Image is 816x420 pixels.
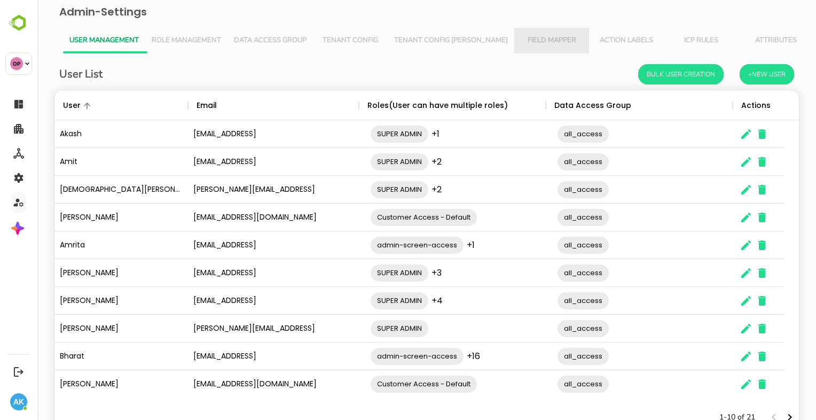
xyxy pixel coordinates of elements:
[5,13,33,33] img: BambooboxLogoMark.f1c84d78b4c51b1a7b5f700c9845e183.svg
[333,267,391,279] span: SUPER ADMIN
[394,267,404,279] span: +3
[10,57,23,70] div: OP
[394,294,405,307] span: +4
[520,294,571,307] span: all_access
[333,322,391,335] span: SUPER ADMIN
[151,287,321,315] div: [EMAIL_ADDRESS]
[333,183,391,196] span: SUPER ADMIN
[151,148,321,176] div: [EMAIL_ADDRESS]
[17,259,151,287] div: [PERSON_NAME]
[17,370,151,398] div: [PERSON_NAME]
[282,36,344,45] span: Tenant Config
[197,36,269,45] span: Data Access Group
[333,239,426,251] span: admin-screen-access
[17,315,151,343] div: [PERSON_NAME]
[330,90,470,120] div: Roles(User can have multiple roles)
[633,36,695,45] span: ICP Rules
[708,36,770,45] span: Attributes
[333,294,391,307] span: SUPER ADMIN
[151,370,321,398] div: [EMAIL_ADDRESS][DOMAIN_NAME]
[22,66,65,83] h6: User List
[333,378,440,390] span: Customer Access - Default
[520,378,571,390] span: all_access
[558,36,620,45] span: Action Labels
[151,204,321,231] div: [EMAIL_ADDRESS][DOMAIN_NAME]
[520,183,571,196] span: all_access
[43,99,56,112] button: Sort
[159,90,179,120] div: Email
[17,204,151,231] div: [PERSON_NAME]
[151,176,321,204] div: [PERSON_NAME][EMAIL_ADDRESS]
[704,90,733,120] div: Actions
[520,350,571,362] span: all_access
[517,90,594,120] div: Data Access Group
[520,211,571,223] span: all_access
[520,155,571,168] span: all_access
[429,350,443,362] span: +16
[151,343,321,370] div: [EMAIL_ADDRESS]
[151,231,321,259] div: [EMAIL_ADDRESS]
[17,176,151,204] div: [DEMOGRAPHIC_DATA][PERSON_NAME][DEMOGRAPHIC_DATA]
[394,128,402,140] span: +1
[520,128,571,140] span: all_access
[520,239,571,251] span: all_access
[483,36,545,45] span: Field Mapper
[702,64,757,84] button: +New User
[17,343,151,370] div: Bharat
[17,120,151,148] div: Akash
[179,99,192,112] button: Sort
[17,231,151,259] div: Amrita
[17,148,151,176] div: Amit
[333,350,426,362] span: admin-screen-access
[520,322,571,335] span: all_access
[601,64,686,84] button: Bulk User Creation
[10,393,27,410] div: AK
[26,28,753,53] div: Vertical tabs example
[394,155,404,168] span: +2
[151,259,321,287] div: [EMAIL_ADDRESS]
[151,315,321,343] div: [PERSON_NAME][EMAIL_ADDRESS]
[357,36,470,45] span: Tenant Config [PERSON_NAME]
[26,90,43,120] div: User
[333,211,440,223] span: Customer Access - Default
[429,239,437,251] span: +1
[394,183,404,196] span: +2
[333,155,391,168] span: SUPER ADMIN
[151,120,321,148] div: [EMAIL_ADDRESS]
[32,36,101,45] span: User Management
[333,128,391,140] span: SUPER ADMIN
[17,287,151,315] div: [PERSON_NAME]
[114,36,184,45] span: Role Management
[11,364,26,379] button: Logout
[520,267,571,279] span: all_access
